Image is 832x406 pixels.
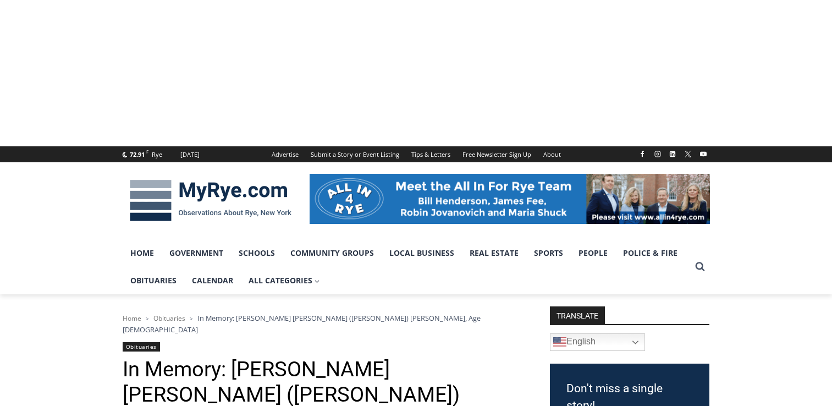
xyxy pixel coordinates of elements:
nav: Primary Navigation [123,239,690,295]
a: Instagram [651,147,664,161]
nav: Secondary Navigation [266,146,567,162]
a: Home [123,239,162,267]
a: Submit a Story or Event Listing [305,146,405,162]
img: All in for Rye [310,174,710,223]
a: Real Estate [462,239,526,267]
span: In Memory: [PERSON_NAME] [PERSON_NAME] ([PERSON_NAME]) [PERSON_NAME], Age [DEMOGRAPHIC_DATA] [123,313,481,334]
span: > [190,315,193,322]
a: People [571,239,615,267]
a: Government [162,239,231,267]
a: Obituaries [153,314,185,323]
a: Local Business [382,239,462,267]
button: View Search Form [690,257,710,277]
a: Calendar [184,267,241,294]
a: All Categories [241,267,328,294]
a: YouTube [697,147,710,161]
a: Sports [526,239,571,267]
a: Free Newsletter Sign Up [456,146,537,162]
span: 72.91 [130,150,145,158]
span: F [146,149,148,155]
div: Rye [152,150,162,160]
img: MyRye.com [123,172,299,229]
a: Advertise [266,146,305,162]
a: Obituaries [123,342,160,352]
a: Schools [231,239,283,267]
a: Linkedin [666,147,679,161]
a: Home [123,314,141,323]
img: en [553,336,566,349]
span: All Categories [249,275,320,287]
nav: Breadcrumbs [123,312,521,335]
a: Facebook [636,147,649,161]
strong: TRANSLATE [550,306,605,324]
span: > [146,315,149,322]
a: Tips & Letters [405,146,456,162]
a: About [537,146,567,162]
a: English [550,333,645,351]
a: Obituaries [123,267,184,294]
a: Police & Fire [615,239,685,267]
a: X [681,147,695,161]
a: Community Groups [283,239,382,267]
div: [DATE] [180,150,200,160]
